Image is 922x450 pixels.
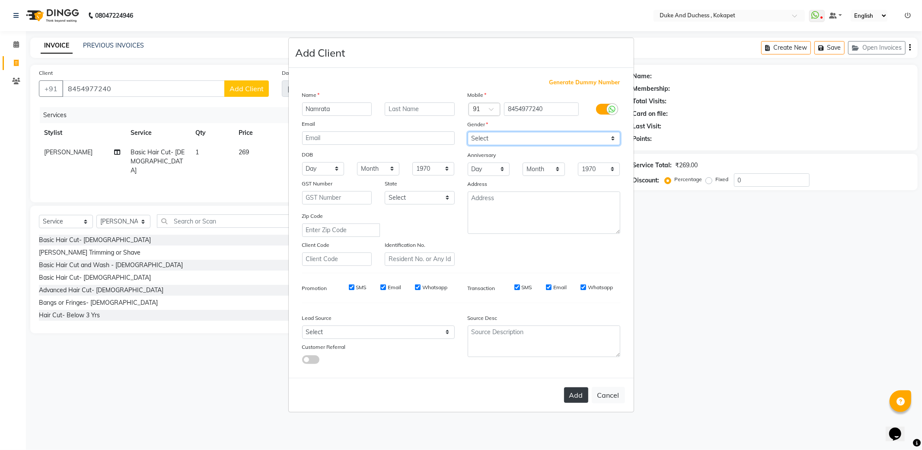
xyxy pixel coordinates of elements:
label: State [385,180,397,188]
input: Mobile [504,102,579,116]
input: GST Number [302,191,372,204]
label: Identification No. [385,241,425,249]
label: Transaction [468,284,495,292]
label: Client Code [302,241,330,249]
label: Mobile [468,91,487,99]
input: Email [302,131,455,145]
label: DOB [302,151,313,159]
input: Enter Zip Code [302,223,380,237]
input: First Name [302,102,372,116]
label: Promotion [302,284,327,292]
label: Anniversary [468,151,496,159]
label: Customer Referral [302,343,346,351]
label: Email [302,120,316,128]
label: Whatsapp [588,284,613,291]
input: Last Name [385,102,455,116]
iframe: chat widget [886,415,913,441]
button: Cancel [592,387,625,403]
label: Source Desc [468,314,498,322]
button: Add [564,387,588,403]
span: Generate Dummy Number [549,78,620,87]
label: Name [302,91,320,99]
label: Lead Source [302,314,332,322]
h4: Add Client [296,45,345,61]
label: SMS [356,284,367,291]
input: Client Code [302,252,372,266]
label: Email [388,284,401,291]
label: GST Number [302,180,333,188]
label: SMS [522,284,532,291]
label: Email [553,284,567,291]
label: Zip Code [302,212,323,220]
label: Whatsapp [422,284,447,291]
label: Address [468,180,488,188]
input: Resident No. or Any Id [385,252,455,266]
label: Gender [468,121,488,128]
